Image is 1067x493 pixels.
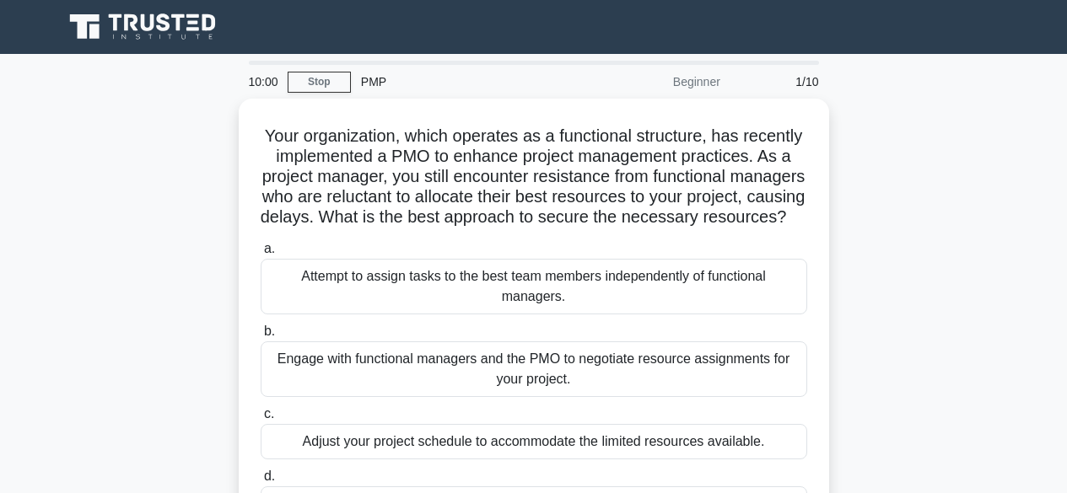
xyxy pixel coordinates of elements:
span: d. [264,469,275,483]
div: Beginner [583,65,730,99]
div: 10:00 [239,65,288,99]
div: Attempt to assign tasks to the best team members independently of functional managers. [261,259,807,314]
div: Engage with functional managers and the PMO to negotiate resource assignments for your project. [261,341,807,397]
div: 1/10 [730,65,829,99]
div: Adjust your project schedule to accommodate the limited resources available. [261,424,807,459]
a: Stop [288,72,351,93]
div: PMP [351,65,583,99]
span: b. [264,324,275,338]
h5: Your organization, which operates as a functional structure, has recently implemented a PMO to en... [259,126,809,228]
span: a. [264,241,275,255]
span: c. [264,406,274,421]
